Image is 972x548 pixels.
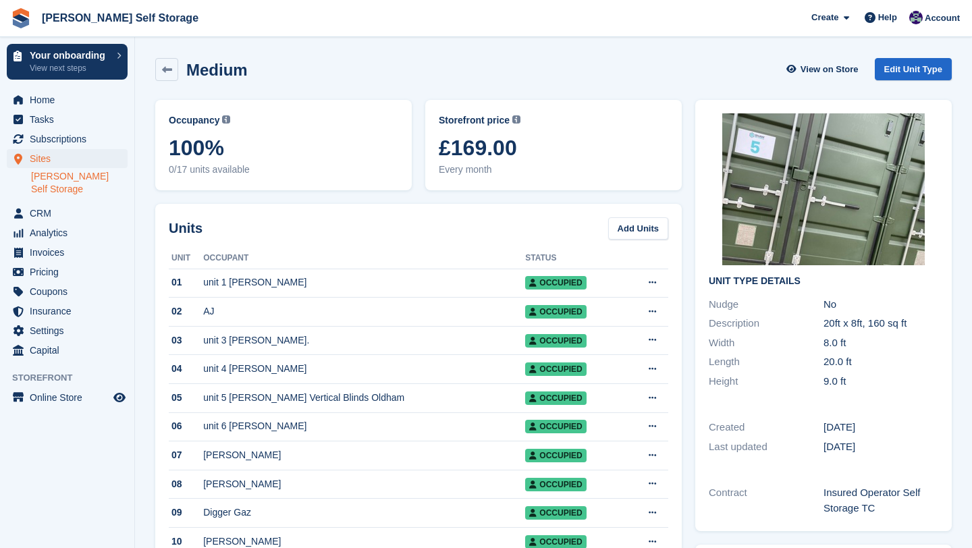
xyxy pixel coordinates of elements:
[709,297,823,312] div: Nudge
[525,478,586,491] span: Occupied
[525,334,586,348] span: Occupied
[30,302,111,321] span: Insurance
[512,115,520,124] img: icon-info-grey-7440780725fd019a000dd9b08b2336e03edf1995a4989e88bcd33f0948082b44.svg
[203,448,525,462] div: [PERSON_NAME]
[525,248,623,269] th: Status
[878,11,897,24] span: Help
[823,316,938,331] div: 20ft x 8ft, 160 sq ft
[608,217,668,240] a: Add Units
[169,304,203,319] div: 02
[169,477,203,491] div: 08
[7,302,128,321] a: menu
[7,90,128,109] a: menu
[525,506,586,520] span: Occupied
[169,362,203,376] div: 04
[30,223,111,242] span: Analytics
[30,90,111,109] span: Home
[30,204,111,223] span: CRM
[7,282,128,301] a: menu
[203,304,525,319] div: AJ
[7,341,128,360] a: menu
[169,448,203,462] div: 07
[169,391,203,405] div: 05
[925,11,960,25] span: Account
[30,388,111,407] span: Online Store
[7,130,128,148] a: menu
[30,321,111,340] span: Settings
[823,374,938,389] div: 9.0 ft
[709,374,823,389] div: Height
[203,362,525,376] div: unit 4 [PERSON_NAME]
[30,51,110,60] p: Your onboarding
[30,130,111,148] span: Subscriptions
[823,420,938,435] div: [DATE]
[439,163,668,177] span: Every month
[709,354,823,370] div: Length
[722,113,925,265] img: IMG_1002.jpeg
[169,248,203,269] th: Unit
[222,115,230,124] img: icon-info-grey-7440780725fd019a000dd9b08b2336e03edf1995a4989e88bcd33f0948082b44.svg
[11,8,31,28] img: stora-icon-8386f47178a22dfd0bd8f6a31ec36ba5ce8667c1dd55bd0f319d3a0aa187defe.svg
[203,248,525,269] th: Occupant
[7,223,128,242] a: menu
[30,243,111,262] span: Invoices
[439,136,668,160] span: £169.00
[909,11,923,24] img: Matthew Jones
[203,275,525,290] div: unit 1 [PERSON_NAME]
[709,439,823,455] div: Last updated
[823,439,938,455] div: [DATE]
[30,110,111,129] span: Tasks
[169,333,203,348] div: 03
[12,371,134,385] span: Storefront
[203,505,525,520] div: Digger Gaz
[823,354,938,370] div: 20.0 ft
[525,449,586,462] span: Occupied
[525,305,586,319] span: Occupied
[709,316,823,331] div: Description
[7,263,128,281] a: menu
[709,485,823,516] div: Contract
[439,113,510,128] span: Storefront price
[823,485,938,516] div: Insured Operator Self Storage TC
[709,335,823,351] div: Width
[7,243,128,262] a: menu
[30,149,111,168] span: Sites
[7,149,128,168] a: menu
[7,388,128,407] a: menu
[7,44,128,80] a: Your onboarding View next steps
[823,297,938,312] div: No
[785,58,864,80] a: View on Store
[525,391,586,405] span: Occupied
[203,333,525,348] div: unit 3 [PERSON_NAME].
[30,62,110,74] p: View next steps
[203,477,525,491] div: [PERSON_NAME]
[169,419,203,433] div: 06
[525,276,586,290] span: Occupied
[7,110,128,129] a: menu
[709,276,938,287] h2: Unit Type details
[31,170,128,196] a: [PERSON_NAME] Self Storage
[186,61,248,79] h2: Medium
[709,420,823,435] div: Created
[875,58,952,80] a: Edit Unit Type
[169,275,203,290] div: 01
[203,419,525,433] div: unit 6 [PERSON_NAME]
[169,505,203,520] div: 09
[169,218,202,238] h2: Units
[811,11,838,24] span: Create
[30,341,111,360] span: Capital
[169,163,398,177] span: 0/17 units available
[30,282,111,301] span: Coupons
[801,63,859,76] span: View on Store
[7,321,128,340] a: menu
[169,136,398,160] span: 100%
[823,335,938,351] div: 8.0 ft
[7,204,128,223] a: menu
[525,420,586,433] span: Occupied
[36,7,204,29] a: [PERSON_NAME] Self Storage
[203,391,525,405] div: unit 5 [PERSON_NAME] Vertical Blinds Oldham
[30,263,111,281] span: Pricing
[525,362,586,376] span: Occupied
[169,113,219,128] span: Occupancy
[111,389,128,406] a: Preview store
